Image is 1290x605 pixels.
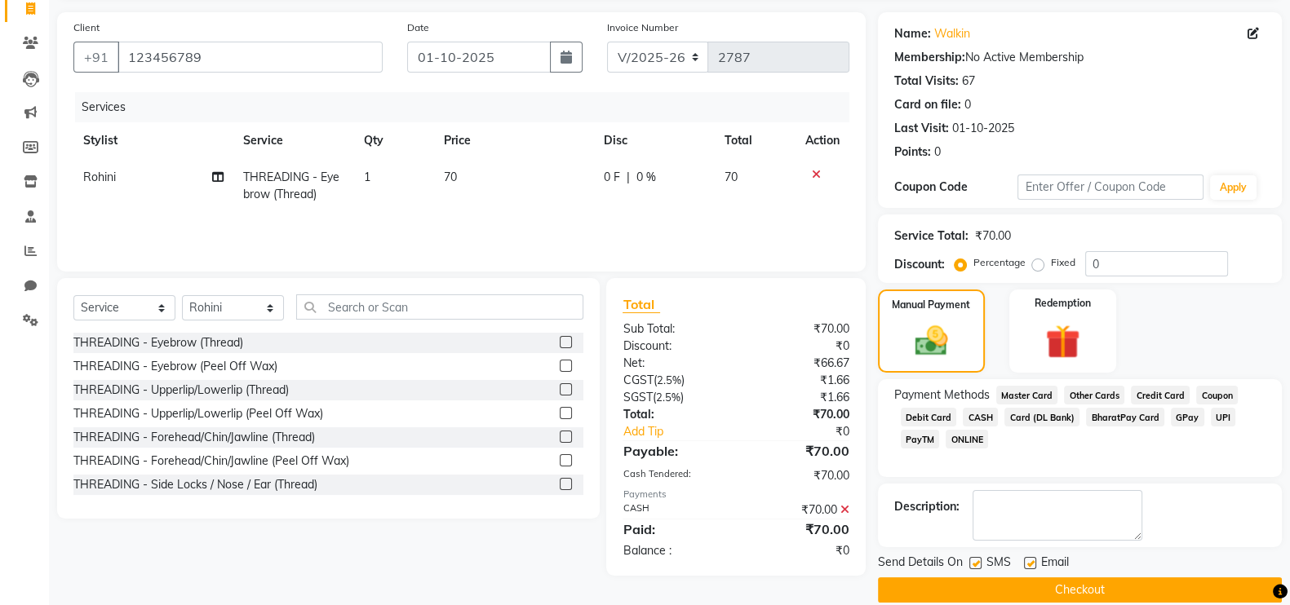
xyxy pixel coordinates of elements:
[627,169,630,186] span: |
[1171,408,1204,426] span: GPay
[901,430,940,448] span: PayTM
[894,96,961,113] div: Card on file:
[878,554,963,574] span: Send Details On
[736,467,862,484] div: ₹70.00
[73,122,233,159] th: Stylist
[610,467,736,484] div: Cash Tendered:
[610,501,736,519] div: CASH
[996,386,1058,404] span: Master Card
[963,408,998,426] span: CASH
[894,386,990,404] span: Payment Methods
[233,122,354,159] th: Service
[946,430,988,448] span: ONLINE
[894,73,959,90] div: Total Visits:
[296,294,583,320] input: Search or Scan
[434,122,594,159] th: Price
[623,390,652,404] span: SGST
[610,355,736,372] div: Net:
[1004,408,1079,426] span: Card (DL Bank)
[892,298,970,312] label: Manual Payment
[1017,174,1204,200] input: Enter Offer / Coupon Code
[894,256,945,273] div: Discount:
[610,338,736,355] div: Discount:
[656,373,680,386] span: 2.5%
[736,320,862,338] div: ₹70.00
[736,501,862,519] div: ₹70.00
[736,372,862,389] div: ₹1.66
[75,92,862,122] div: Services
[796,122,849,159] th: Action
[83,170,116,184] span: Rohini
[623,296,660,313] span: Total
[1035,320,1090,363] img: _gift.svg
[655,391,680,404] span: 2.5%
[894,144,931,161] div: Points:
[354,122,435,159] th: Qty
[736,406,862,423] div: ₹70.00
[736,519,862,539] div: ₹70.00
[901,408,957,426] span: Debit Card
[878,577,1282,603] button: Checkout
[73,20,100,35] label: Client
[604,169,620,186] span: 0 F
[934,144,941,161] div: 0
[894,49,965,66] div: Membership:
[610,406,736,423] div: Total:
[894,498,960,515] div: Description:
[894,25,931,42] div: Name:
[243,170,339,201] span: THREADING - Eyebrow (Thread)
[894,227,969,245] div: Service Total:
[607,20,678,35] label: Invoice Number
[736,542,862,559] div: ₹0
[444,170,457,184] span: 70
[610,542,736,559] div: Balance :
[610,441,736,461] div: Payable:
[1035,296,1091,311] label: Redemption
[610,320,736,338] div: Sub Total:
[1196,386,1238,404] span: Coupon
[610,389,736,406] div: ( )
[73,453,349,470] div: THREADING - Forehead/Chin/Jawline (Peel Off Wax)
[962,73,975,90] div: 67
[594,122,715,159] th: Disc
[623,373,653,387] span: CGST
[73,334,243,351] div: THREADING - Eyebrow (Thread)
[1051,255,1075,270] label: Fixed
[934,25,970,42] a: Walkin
[1086,408,1164,426] span: BharatPay Card
[623,488,849,501] div: Payments
[736,355,862,372] div: ₹66.67
[636,169,656,186] span: 0 %
[736,389,862,406] div: ₹1.66
[894,120,949,137] div: Last Visit:
[736,338,862,355] div: ₹0
[905,322,958,360] img: _cash.svg
[1131,386,1190,404] span: Credit Card
[757,423,862,440] div: ₹0
[1041,554,1069,574] span: Email
[986,554,1011,574] span: SMS
[73,382,289,399] div: THREADING - Upperlip/Lowerlip (Thread)
[1064,386,1124,404] span: Other Cards
[894,179,1018,196] div: Coupon Code
[610,519,736,539] div: Paid:
[736,441,862,461] div: ₹70.00
[973,255,1026,270] label: Percentage
[364,170,370,184] span: 1
[1211,408,1236,426] span: UPI
[952,120,1014,137] div: 01-10-2025
[1210,175,1257,200] button: Apply
[610,423,756,440] a: Add Tip
[975,227,1011,245] div: ₹70.00
[894,49,1266,66] div: No Active Membership
[73,405,323,422] div: THREADING - Upperlip/Lowerlip (Peel Off Wax)
[73,429,315,446] div: THREADING - Forehead/Chin/Jawline (Thread)
[407,20,429,35] label: Date
[715,122,796,159] th: Total
[73,358,277,375] div: THREADING - Eyebrow (Peel Off Wax)
[73,476,317,493] div: THREADING - Side Locks / Nose / Ear (Thread)
[117,42,383,73] input: Search by Name/Mobile/Email/Code
[964,96,971,113] div: 0
[610,372,736,389] div: ( )
[725,170,738,184] span: 70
